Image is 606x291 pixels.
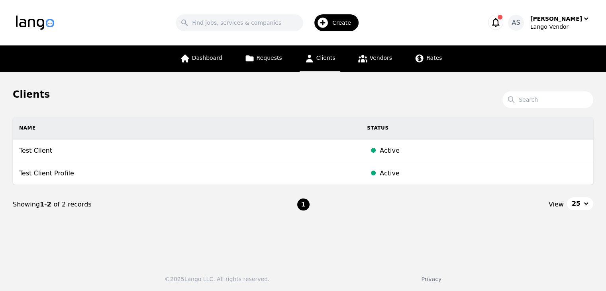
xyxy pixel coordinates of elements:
div: © 2025 Lango LLC. All rights reserved. [165,275,269,283]
span: Clients [316,55,335,61]
a: Privacy [421,276,441,282]
nav: Page navigation [13,185,593,224]
h1: Clients [13,88,593,101]
button: AS[PERSON_NAME]Lango Vendor [508,15,590,31]
div: Active [380,169,587,178]
a: Clients [300,45,340,72]
span: Rates [426,55,442,61]
div: Showing of 2 records [13,200,297,209]
span: Dashboard [192,55,222,61]
th: Name [13,117,361,140]
td: Test Client Profile [13,162,361,185]
span: Vendors [370,55,392,61]
div: Lango Vendor [530,23,590,31]
button: 25 [567,197,593,210]
a: Dashboard [175,45,227,72]
input: Find jobs, services & companies [176,14,303,31]
div: [PERSON_NAME] [530,15,582,23]
img: Logo [16,16,54,30]
a: Rates [410,45,447,72]
td: Test Client [13,140,361,162]
span: Requests [257,55,282,61]
button: Create [303,11,363,34]
div: Active [380,146,587,155]
th: Status [361,117,593,140]
span: Create [332,19,357,27]
a: Requests [240,45,287,72]
span: 1-2 [40,201,53,208]
span: 25 [572,199,581,208]
span: AS [512,18,520,28]
span: View [549,200,564,209]
a: Vendors [353,45,397,72]
input: Search [502,91,593,108]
